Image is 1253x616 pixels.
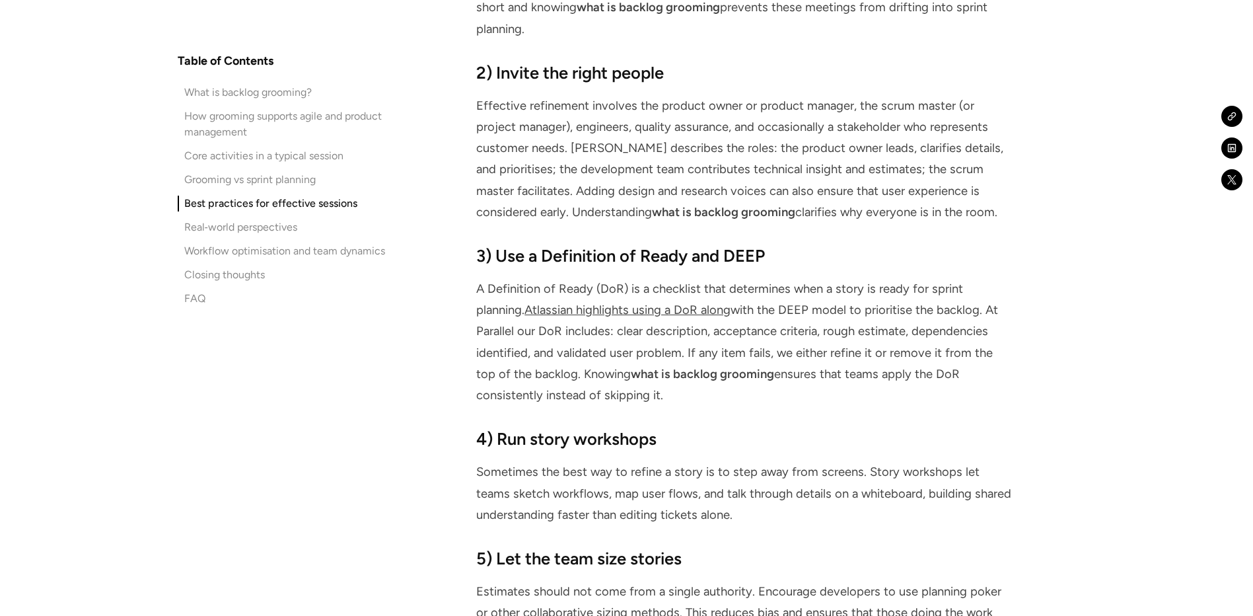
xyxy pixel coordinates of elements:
a: Real‑world perspectives [178,219,386,235]
div: Real‑world perspectives [184,219,297,235]
div: Grooming vs sprint planning [184,172,316,188]
a: What is backlog grooming? [178,85,386,100]
a: Core activities in a typical session [178,148,386,164]
h4: Table of Contents [178,53,273,69]
strong: 5) Let the team size stories [476,549,682,568]
a: Best practices for effective sessions [178,196,386,212]
a: Grooming vs sprint planning [178,172,386,188]
div: Workflow optimisation and team dynamics [184,243,385,259]
div: Closing thoughts [184,267,265,283]
a: Closing thoughts [178,267,386,283]
div: What is backlog grooming? [184,85,312,100]
div: FAQ [184,291,205,307]
strong: 3) Use a Definition of Ready and DEEP [476,246,765,266]
a: How grooming supports agile and product management [178,108,386,140]
strong: 2) Invite the right people [476,63,664,83]
strong: 4) Run story workshops [476,429,657,449]
div: How grooming supports agile and product management [184,108,386,140]
div: Best practices for effective sessions [184,196,357,212]
p: Effective refinement involves the product owner or product manager, the scrum master (or project ... [476,95,1014,223]
p: A Definition of Ready (DoR) is a checklist that determines when a story is ready for sprint plann... [476,278,1014,406]
div: Core activities in a typical session [184,148,343,164]
a: Workflow optimisation and team dynamics [178,243,386,259]
a: Atlassian highlights using a DoR along [524,303,731,317]
strong: what is backlog grooming [631,367,774,381]
strong: what is backlog grooming [652,205,795,219]
a: FAQ [178,291,386,307]
p: Sometimes the best way to refine a story is to step away from screens. Story workshops let teams ... [476,461,1014,525]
